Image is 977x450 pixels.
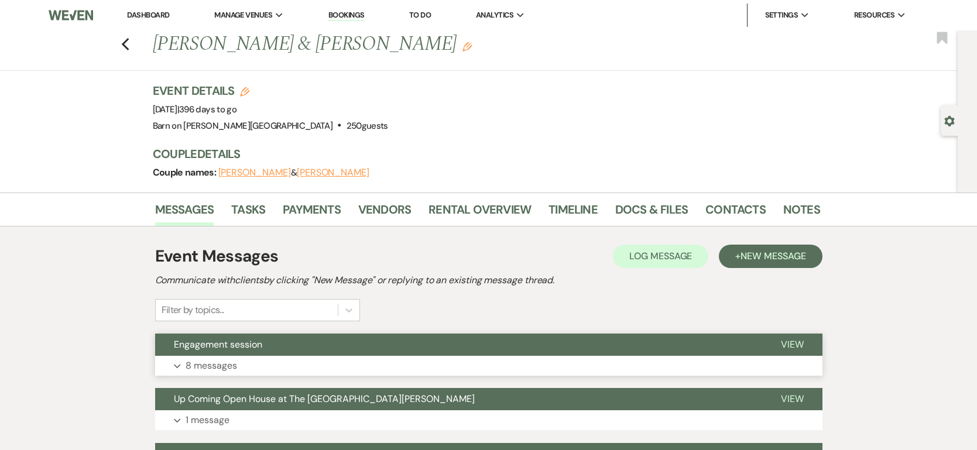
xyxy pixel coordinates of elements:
[231,200,265,226] a: Tasks
[944,115,955,126] button: Open lead details
[179,104,236,115] span: 396 days to go
[218,168,291,177] button: [PERSON_NAME]
[162,303,224,317] div: Filter by topics...
[214,9,272,21] span: Manage Venues
[297,168,369,177] button: [PERSON_NAME]
[476,9,513,21] span: Analytics
[177,104,236,115] span: |
[127,10,169,20] a: Dashboard
[781,338,804,351] span: View
[155,334,762,356] button: Engagement session
[765,9,798,21] span: Settings
[549,200,598,226] a: Timeline
[174,393,475,405] span: Up Coming Open House at The [GEOGRAPHIC_DATA][PERSON_NAME]
[186,358,237,373] p: 8 messages
[153,30,677,59] h1: [PERSON_NAME] & [PERSON_NAME]
[783,200,820,226] a: Notes
[854,9,894,21] span: Resources
[347,120,388,132] span: 250 guests
[462,41,472,51] button: Edit
[186,413,229,428] p: 1 message
[153,104,237,115] span: [DATE]
[328,10,365,21] a: Bookings
[741,250,805,262] span: New Message
[49,3,93,28] img: Weven Logo
[705,200,766,226] a: Contacts
[428,200,531,226] a: Rental Overview
[155,200,214,226] a: Messages
[615,200,688,226] a: Docs & Files
[153,83,388,99] h3: Event Details
[613,245,708,268] button: Log Message
[155,410,822,430] button: 1 message
[762,334,822,356] button: View
[153,166,218,178] span: Couple names:
[218,167,369,178] span: &
[155,356,822,376] button: 8 messages
[174,338,262,351] span: Engagement session
[155,273,822,287] h2: Communicate with clients by clicking "New Message" or replying to an existing message thread.
[153,120,333,132] span: Barn on [PERSON_NAME][GEOGRAPHIC_DATA]
[762,388,822,410] button: View
[155,388,762,410] button: Up Coming Open House at The [GEOGRAPHIC_DATA][PERSON_NAME]
[719,245,822,268] button: +New Message
[409,10,431,20] a: To Do
[155,244,279,269] h1: Event Messages
[283,200,341,226] a: Payments
[153,146,808,162] h3: Couple Details
[629,250,692,262] span: Log Message
[358,200,411,226] a: Vendors
[781,393,804,405] span: View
